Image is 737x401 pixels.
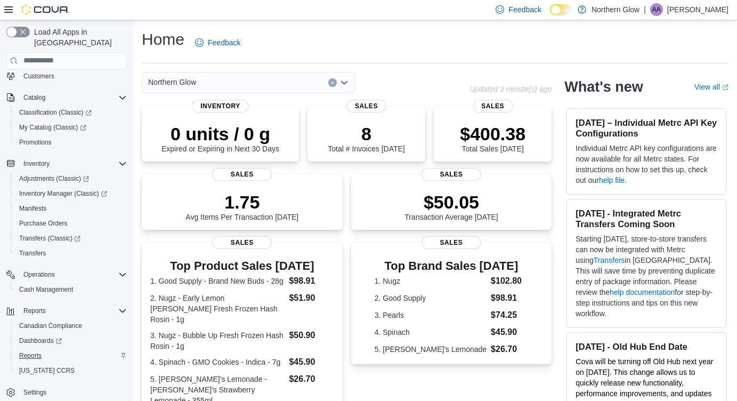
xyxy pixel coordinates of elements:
button: Catalog [2,90,131,105]
button: Operations [19,268,59,281]
p: Updated 3 minute(s) ago [469,85,552,93]
a: View allExternal link [694,83,728,91]
dd: $98.91 [289,275,334,287]
a: Manifests [15,202,51,215]
a: Inventory Manager (Classic) [15,187,111,200]
a: Transfers (Classic) [11,231,131,246]
button: Manifests [11,201,131,216]
span: Dashboards [15,334,127,347]
span: Transfers [15,247,127,260]
span: Catalog [23,93,45,102]
button: Settings [2,384,131,400]
span: Settings [19,386,127,399]
a: Adjustments (Classic) [15,172,93,185]
span: Northern Glow [148,76,196,89]
span: Cash Management [19,285,73,294]
span: Classification (Classic) [19,108,92,117]
dt: 1. Good Supply - Brand New Buds - 28g [150,276,285,286]
p: Individual Metrc API key configurations are now available for all Metrc states. For instructions ... [576,143,717,186]
dt: 5. [PERSON_NAME]'s Lemonade [375,344,487,355]
span: Promotions [19,138,52,147]
a: Settings [19,386,51,399]
span: Load All Apps in [GEOGRAPHIC_DATA] [30,27,127,48]
span: Settings [23,388,46,397]
a: Canadian Compliance [15,319,86,332]
a: [US_STATE] CCRS [15,364,79,377]
a: help file [599,176,625,185]
button: Promotions [11,135,131,150]
dt: 3. Pearls [375,310,487,320]
span: Reports [15,349,127,362]
button: Inventory [19,157,54,170]
span: Transfers (Classic) [19,234,80,243]
span: Transfers (Classic) [15,232,127,245]
a: Dashboards [15,334,66,347]
h3: Top Product Sales [DATE] [150,260,334,272]
a: Inventory Manager (Classic) [11,186,131,201]
p: [PERSON_NAME] [667,3,728,16]
span: Sales [422,168,481,181]
button: [US_STATE] CCRS [11,363,131,378]
p: 0 units / 0 g [161,123,279,145]
a: Transfers [594,256,625,264]
dt: 1. Nugz [375,276,487,286]
a: Transfers (Classic) [15,232,85,245]
span: Washington CCRS [15,364,127,377]
span: [US_STATE] CCRS [19,366,75,375]
span: Customers [19,69,127,83]
span: Purchase Orders [19,219,68,228]
span: Feedback [508,4,541,15]
dd: $45.90 [491,326,528,339]
dd: $51.90 [289,292,334,304]
a: Feedback [191,32,245,53]
span: Canadian Compliance [15,319,127,332]
span: Cash Management [15,283,127,296]
span: Promotions [15,136,127,149]
a: Reports [15,349,46,362]
p: $50.05 [404,191,498,213]
span: Purchase Orders [15,217,127,230]
button: Reports [19,304,50,317]
button: Catalog [19,91,50,104]
span: Manifests [15,202,127,215]
dt: 3. Nugz - Bubble Up Fresh Frozen Hash Rosin - 1g [150,330,285,351]
span: Reports [23,307,46,315]
p: Northern Glow [592,3,639,16]
p: 8 [328,123,404,145]
h3: [DATE] - Integrated Metrc Transfers Coming Soon [576,208,717,229]
span: Inventory Manager (Classic) [19,189,107,198]
h3: [DATE] – Individual Metrc API Key Configurations [576,117,717,139]
span: Sales [346,100,386,113]
dd: $102.80 [491,275,528,287]
dt: 4. Spinach - GMO Cookies - Indica - 7g [150,357,285,367]
span: Canadian Compliance [19,322,82,330]
span: Reports [19,304,127,317]
div: Avg Items Per Transaction [DATE] [185,191,298,221]
span: Operations [23,270,55,279]
dt: 2. Good Supply [375,293,487,303]
dt: 2. Nugz - Early Lemon [PERSON_NAME] Fresh Frozen Hash Rosin - 1g [150,293,285,325]
a: Transfers [15,247,50,260]
dd: $26.70 [491,343,528,356]
h3: [DATE] - Old Hub End Date [576,341,717,352]
dt: 4. Spinach [375,327,487,338]
dd: $26.70 [289,373,334,386]
img: Cova [21,4,69,15]
span: Sales [473,100,513,113]
span: Customers [23,72,54,81]
dd: $50.90 [289,329,334,342]
button: Purchase Orders [11,216,131,231]
div: Transaction Average [DATE] [404,191,498,221]
span: Sales [212,168,272,181]
span: Sales [212,236,272,249]
button: Open list of options [340,78,349,87]
div: Total Sales [DATE] [460,123,525,153]
a: My Catalog (Classic) [15,121,91,134]
div: Expired or Expiring in Next 30 Days [161,123,279,153]
h1: Home [142,29,184,50]
span: Classification (Classic) [15,106,127,119]
span: Inventory [192,100,249,113]
span: Feedback [208,37,240,48]
div: Total # Invoices [DATE] [328,123,404,153]
button: Inventory [2,156,131,171]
